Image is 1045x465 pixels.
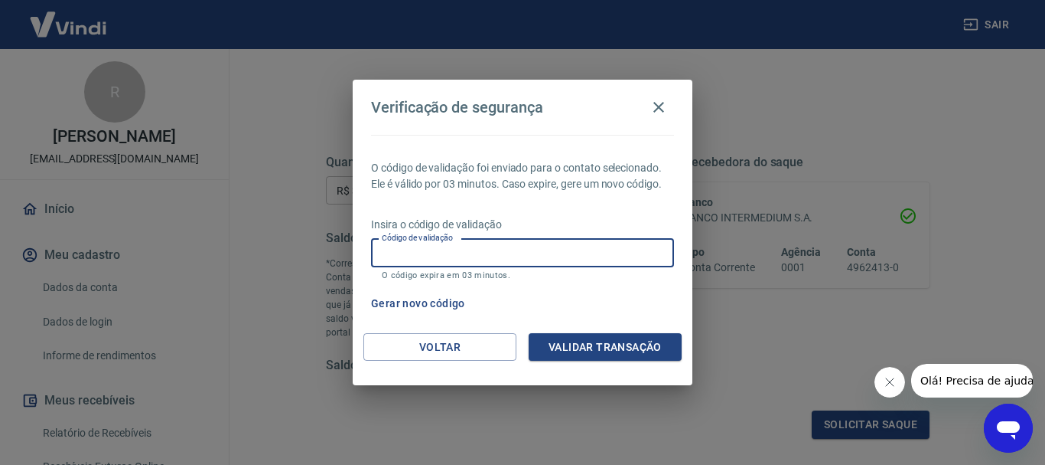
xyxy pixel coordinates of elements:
p: O código de validação foi enviado para o contato selecionado. Ele é válido por 03 minutos. Caso e... [371,160,674,192]
h4: Verificação de segurança [371,98,543,116]
label: Código de validação [382,232,453,244]
button: Gerar novo código [365,290,471,318]
p: Insira o código de validação [371,217,674,233]
button: Voltar [363,333,516,362]
iframe: Fechar mensagem [874,367,905,398]
iframe: Mensagem da empresa [911,364,1033,398]
p: O código expira em 03 minutos. [382,270,663,280]
button: Validar transação [529,333,682,362]
iframe: Botão para abrir a janela de mensagens [984,404,1033,453]
span: Olá! Precisa de ajuda? [9,11,129,23]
